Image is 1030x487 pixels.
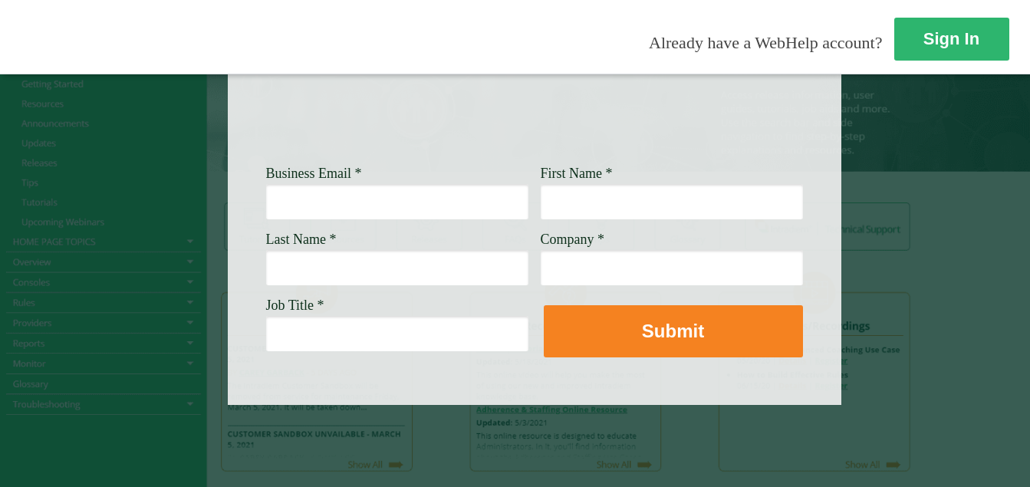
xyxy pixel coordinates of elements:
span: Already have a WebHelp account? [649,33,882,52]
strong: Sign In [923,29,979,48]
span: Business Email * [266,166,362,181]
a: Sign In [894,18,1009,61]
strong: Submit [642,321,704,341]
span: Job Title * [266,298,324,313]
span: First Name * [541,166,613,181]
button: Submit [544,305,803,357]
span: Last Name * [266,232,337,247]
img: Need Credentials? Sign up below. Have Credentials? Use the sign-in button. [275,67,794,144]
span: Company * [541,232,605,247]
